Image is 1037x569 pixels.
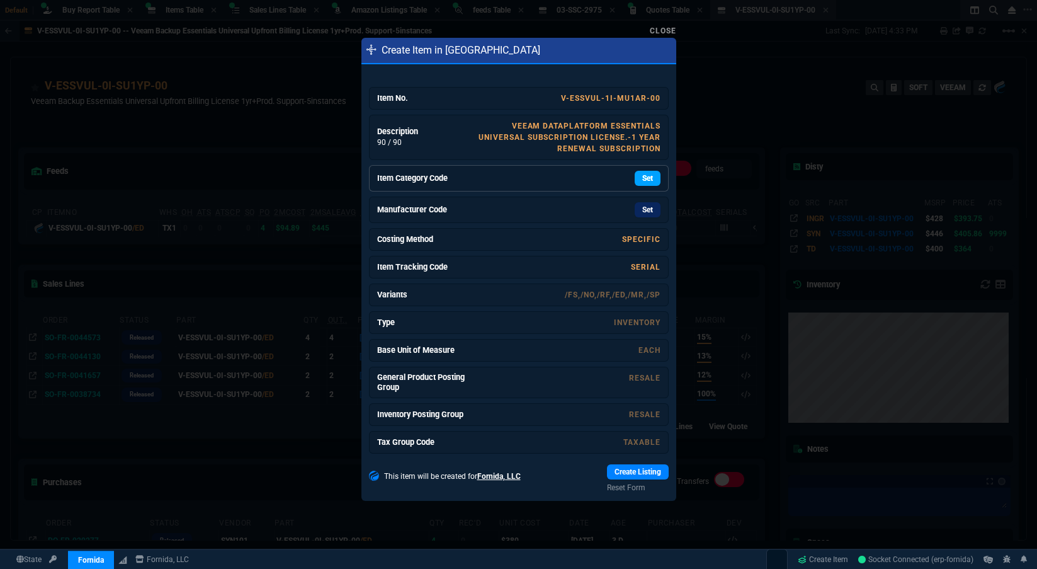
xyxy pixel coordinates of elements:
h6: Manufacturer Code [377,205,472,215]
a: SERIAL [631,263,660,272]
a: Set [635,202,660,217]
h6: Item Category Code [377,173,472,183]
a: msbcCompanyName [132,554,193,565]
span: Fornida, LLC [477,472,521,481]
a: Close [650,26,676,35]
h6: Base Unit of Measure [377,345,472,355]
h6: Item No. [377,93,472,103]
h6: Description [377,127,472,137]
h6: Costing Method [377,234,472,244]
a: Create Item [793,550,853,569]
a: YYgyRlVLZhOWU13cAAA6 [858,554,973,565]
h6: Type [377,318,472,328]
h6: Variants [377,290,472,300]
p: 90 / 90 [377,137,472,148]
h6: Inventory Posting Group [377,410,472,420]
a: Reset Form [607,482,669,493]
h6: Item Tracking Code [377,262,472,272]
a: VEEAM DATAPLATFORM ESSENTIALS UNIVERSAL SUBSCRIPTION LICENSE.-1 YEAR RENEWAL SUBSCRIPTION [479,122,660,153]
a: Set [635,171,660,186]
a: V-ESSVUL-1I-MU1AR-00 [561,94,660,103]
span: Socket Connected (erp-fornida) [858,555,973,564]
h6: General Product Posting Group [377,372,472,393]
h6: Tax Group Code [377,437,472,447]
p: This item will be created for [384,471,521,482]
a: Create Listing [607,464,669,480]
a: Global State [13,554,45,565]
a: API TOKEN [45,554,60,565]
div: Create Item in [GEOGRAPHIC_DATA] [361,38,676,64]
a: Specific [622,235,660,244]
